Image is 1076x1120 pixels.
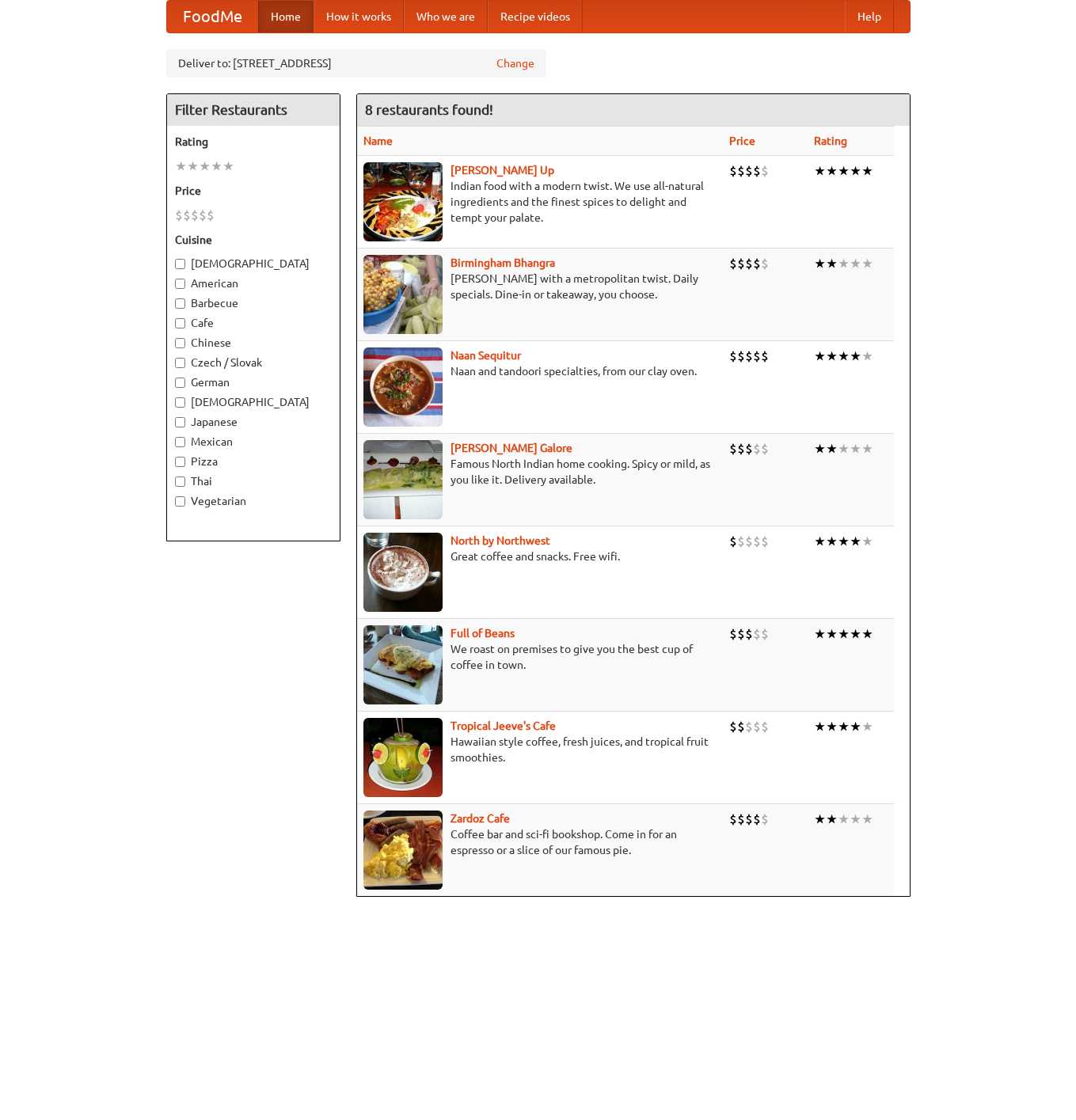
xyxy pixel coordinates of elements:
a: Tropical Jeeve's Cafe [451,719,556,732]
li: ★ [826,440,838,457]
li: $ [737,255,745,272]
li: ★ [814,347,826,365]
li: ★ [826,718,838,735]
li: $ [761,255,769,272]
a: Rating [814,135,847,147]
input: [DEMOGRAPHIC_DATA] [175,259,185,269]
img: beans.jpg [363,625,443,704]
p: Famous North Indian home cooking. Spicy or mild, as you like it. Delivery available. [363,456,717,488]
li: ★ [838,440,850,457]
li: $ [191,207,199,224]
li: ★ [826,625,838,643]
a: How it works [314,1,404,32]
li: ★ [850,347,861,365]
li: $ [753,440,761,457]
img: curryup.jpg [363,162,443,241]
label: Vegetarian [175,493,332,509]
p: Coffee bar and sci-fi bookshop. Come in for an espresso or a slice of our famous pie. [363,826,717,858]
li: $ [761,162,769,180]
li: ★ [187,158,199,175]
li: ★ [814,440,826,457]
li: ★ [175,158,187,175]
li: ★ [861,811,873,828]
p: Hawaiian style coffee, fresh juices, and tropical fruit smoothies. [363,734,717,765]
li: ★ [850,255,861,272]
li: ★ [861,440,873,457]
li: $ [729,440,737,457]
h5: Cuisine [175,232,332,248]
input: Barbecue [175,298,185,309]
li: ★ [814,625,826,643]
li: $ [761,533,769,550]
li: ★ [850,811,861,828]
p: We roast on premises to give you the best cup of coffee in town. [363,641,717,673]
img: naansequitur.jpg [363,347,443,427]
label: American [175,275,332,291]
li: $ [729,347,737,365]
li: ★ [826,811,838,828]
li: $ [737,533,745,550]
input: Japanese [175,417,185,427]
li: ★ [850,625,861,643]
li: $ [745,440,753,457]
li: $ [737,811,745,828]
a: Naan Sequitur [451,349,521,362]
li: $ [199,207,207,224]
li: $ [753,533,761,550]
li: $ [753,718,761,735]
li: ★ [826,162,838,180]
input: Thai [175,476,185,487]
label: [DEMOGRAPHIC_DATA] [175,394,332,410]
li: ★ [826,255,838,272]
input: American [175,279,185,289]
li: ★ [838,533,850,550]
a: FoodMe [167,1,258,32]
li: $ [745,811,753,828]
li: $ [175,207,183,224]
li: $ [753,347,761,365]
li: $ [729,162,737,180]
li: $ [729,255,737,272]
a: Name [363,135,393,147]
ng-pluralize: 8 restaurants found! [365,102,493,117]
a: [PERSON_NAME] Up [451,164,554,177]
li: ★ [814,718,826,735]
li: ★ [861,162,873,180]
label: Japanese [175,414,332,430]
h4: Filter Restaurants [167,94,340,126]
li: $ [761,811,769,828]
li: ★ [838,811,850,828]
li: ★ [826,347,838,365]
li: ★ [850,533,861,550]
input: [DEMOGRAPHIC_DATA] [175,397,185,408]
img: north.jpg [363,533,443,612]
a: Help [845,1,894,32]
a: Zardoz Cafe [451,812,510,825]
input: German [175,378,185,388]
li: $ [745,347,753,365]
li: $ [745,718,753,735]
li: ★ [850,718,861,735]
div: Deliver to: [STREET_ADDRESS] [166,49,546,78]
li: ★ [814,255,826,272]
input: Chinese [175,338,185,348]
label: Chinese [175,335,332,351]
li: $ [745,533,753,550]
input: Pizza [175,457,185,467]
b: Birmingham Bhangra [451,256,555,269]
li: ★ [222,158,234,175]
li: ★ [861,533,873,550]
li: $ [753,811,761,828]
b: Full of Beans [451,627,515,640]
li: ★ [211,158,222,175]
label: Cafe [175,315,332,331]
a: Change [496,55,534,71]
li: ★ [861,347,873,365]
li: $ [753,255,761,272]
li: $ [729,625,737,643]
a: Recipe videos [488,1,583,32]
li: ★ [814,162,826,180]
